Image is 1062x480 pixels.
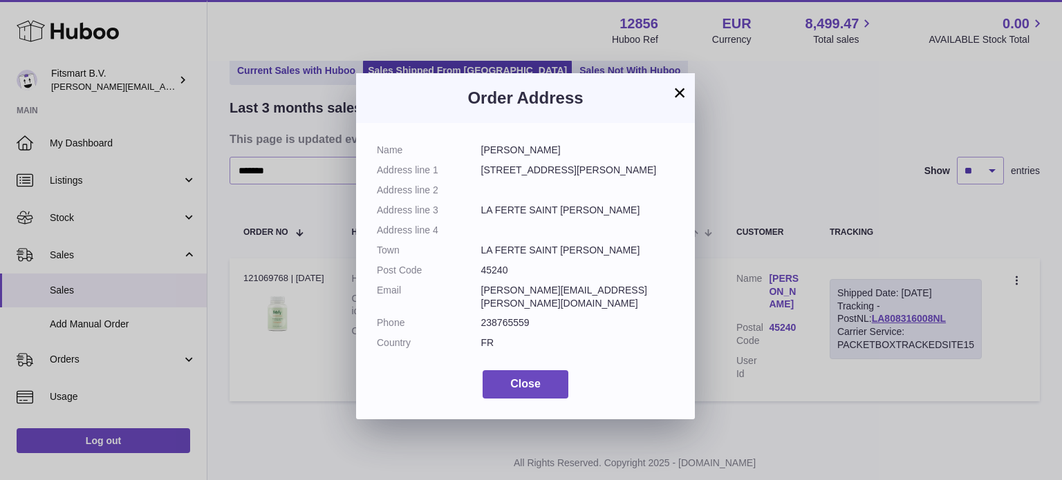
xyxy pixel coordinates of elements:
[481,144,675,157] dd: [PERSON_NAME]
[377,184,481,197] dt: Address line 2
[481,244,675,257] dd: LA FERTE SAINT [PERSON_NAME]
[377,244,481,257] dt: Town
[377,224,481,237] dt: Address line 4
[377,264,481,277] dt: Post Code
[481,264,675,277] dd: 45240
[481,316,675,329] dd: 238765559
[377,336,481,349] dt: Country
[483,370,568,399] button: Close
[481,336,675,349] dd: FR
[377,87,674,109] h3: Order Address
[481,284,675,310] dd: [PERSON_NAME][EMAIL_ADDRESS][PERSON_NAME][DOMAIN_NAME]
[377,164,481,177] dt: Address line 1
[510,378,541,390] span: Close
[481,204,675,217] dd: LA FERTE SAINT [PERSON_NAME]
[671,84,688,101] button: ×
[377,204,481,217] dt: Address line 3
[481,164,675,177] dd: [STREET_ADDRESS][PERSON_NAME]
[377,144,481,157] dt: Name
[377,316,481,329] dt: Phone
[377,284,481,310] dt: Email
